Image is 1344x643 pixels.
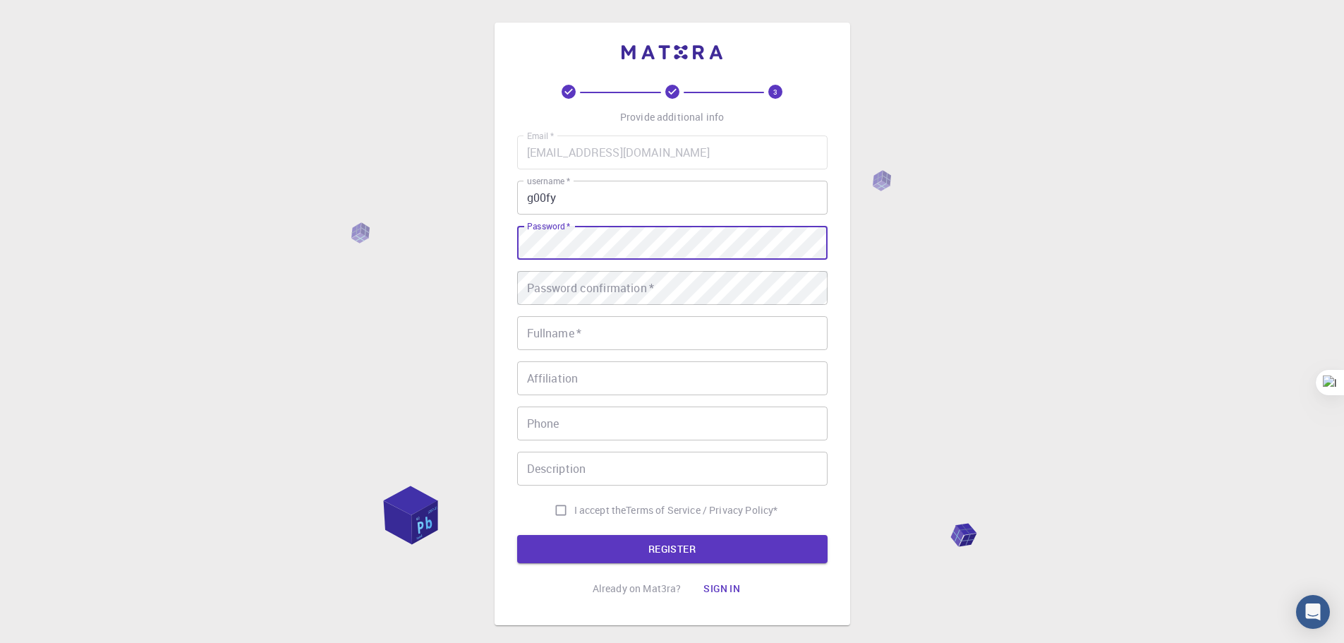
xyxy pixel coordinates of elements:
[626,503,777,517] p: Terms of Service / Privacy Policy *
[527,130,554,142] label: Email
[626,503,777,517] a: Terms of Service / Privacy Policy*
[620,110,724,124] p: Provide additional info
[692,575,751,603] button: Sign in
[574,503,626,517] span: I accept the
[1296,595,1330,629] div: Open Intercom Messenger
[773,87,777,97] text: 3
[527,220,570,232] label: Password
[593,582,682,596] p: Already on Mat3ra?
[527,175,570,187] label: username
[517,535,828,563] button: REGISTER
